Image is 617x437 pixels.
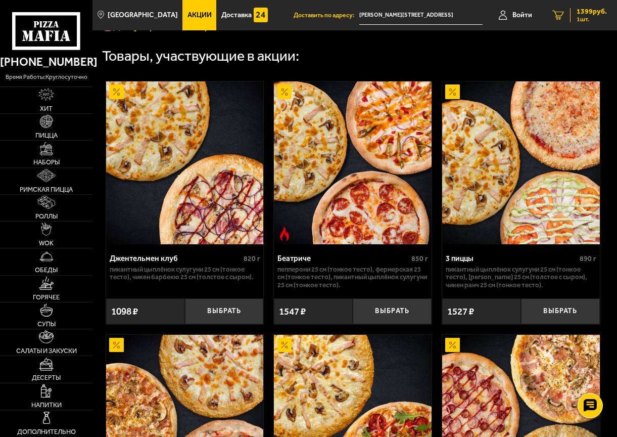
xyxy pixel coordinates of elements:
span: WOK [39,240,54,247]
img: 15daf4d41897b9f0e9f617042186c801.svg [254,8,268,22]
span: Доставка [221,12,252,19]
img: 3 пиццы [442,81,600,244]
img: Акционный [277,84,292,99]
span: Салаты и закуски [16,348,77,355]
p: Пикантный цыплёнок сулугуни 25 см (тонкое тесто), Чикен Барбекю 25 см (толстое с сыром). [110,266,260,281]
p: Пепперони 25 см (тонкое тесто), Фермерская 25 см (тонкое тесто), Пикантный цыплёнок сулугуни 25 с... [277,266,428,289]
span: Войти [512,12,532,19]
a: АкционныйДжентельмен клуб [106,81,264,244]
div: Беатриче [277,254,409,263]
span: 820 г [244,254,260,263]
div: Товары, участвующие в акции: [102,49,299,63]
img: Джентельмен клуб [106,81,264,244]
span: Римская пицца [20,187,73,193]
span: 1 шт. [577,16,607,22]
div: Джентельмен клуб [110,254,241,263]
p: Пикантный цыплёнок сулугуни 25 см (тонкое тесто), [PERSON_NAME] 25 см (толстое с сыром), Чикен Ра... [446,266,596,289]
span: 1527 ₽ [447,305,474,317]
span: Пицца [35,133,58,139]
a: АкционныйОстрое блюдоБеатриче [274,81,432,244]
span: 1098 ₽ [111,305,138,317]
span: Напитки [31,402,62,409]
span: Горячее [33,294,60,301]
span: Роллы [35,213,58,220]
span: Россия, Санкт-Петербург, Невский проспект, 10 [359,6,483,25]
button: Выбрать [185,298,264,324]
span: 850 г [411,254,428,263]
img: Акционный [445,338,460,353]
span: 1547 ₽ [279,305,306,317]
span: Дополнительно [17,429,76,435]
img: Острое блюдо [277,227,292,241]
button: Выбрать [353,298,432,324]
span: Акции [187,12,212,19]
span: [GEOGRAPHIC_DATA] [108,12,178,19]
span: Обеды [35,267,58,274]
span: 890 г [580,254,596,263]
img: Акционный [445,84,460,99]
span: Доставить по адресу: [294,12,359,18]
span: Супы [37,321,56,328]
span: Десерты [32,375,61,381]
span: Хит [40,106,53,112]
img: Акционный [277,338,292,353]
img: Беатриче [274,81,432,244]
span: Наборы [33,159,60,166]
a: Акционный3 пиццы [442,81,600,244]
span: 1399 руб. [577,8,607,15]
img: Акционный [109,338,124,353]
div: 3 пиццы [446,254,577,263]
img: Акционный [109,84,124,99]
button: Выбрать [521,298,600,324]
input: Ваш адрес доставки [359,6,483,25]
